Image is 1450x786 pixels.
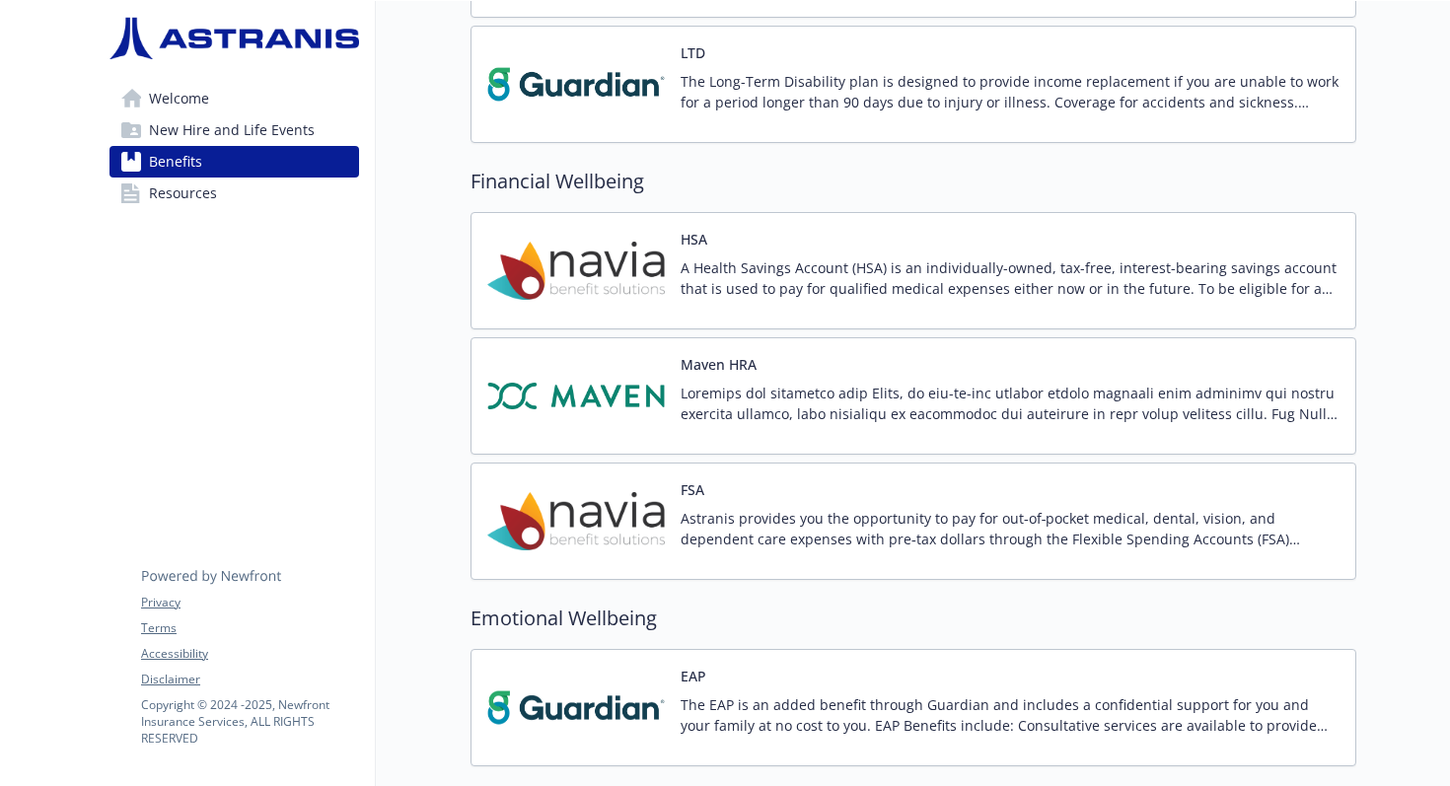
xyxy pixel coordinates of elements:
[109,178,359,209] a: Resources
[141,671,358,688] a: Disclaimer
[681,383,1340,424] p: Loremips dol sitametco adip Elits, do eiu-te-inc utlabor etdolo magnaali enim adminimv qui nostru...
[141,696,358,747] p: Copyright © 2024 - 2025 , Newfront Insurance Services, ALL RIGHTS RESERVED
[141,594,358,611] a: Privacy
[681,508,1340,549] p: Astranis provides you the opportunity to pay for out‐of‐pocket medical, dental, vision, and depen...
[681,479,704,500] button: FSA
[109,146,359,178] a: Benefits
[487,229,665,313] img: Navia Benefit Solutions carrier logo
[109,114,359,146] a: New Hire and Life Events
[149,178,217,209] span: Resources
[681,229,707,250] button: HSA
[487,479,665,563] img: Navia Benefit Solutions carrier logo
[681,42,705,63] button: LTD
[149,83,209,114] span: Welcome
[681,666,706,686] button: EAP
[471,604,1356,633] h2: Emotional Wellbeing
[149,146,202,178] span: Benefits
[681,257,1340,299] p: A Health Savings Account (HSA) is an individually-owned, tax-free, interest-bearing savings accou...
[487,42,665,126] img: Guardian carrier logo
[487,354,665,438] img: Maven carrier logo
[471,167,1356,196] h2: Financial Wellbeing
[141,619,358,637] a: Terms
[109,83,359,114] a: Welcome
[149,114,315,146] span: New Hire and Life Events
[681,71,1340,112] p: The Long-Term Disability plan is designed to provide income replacement if you are unable to work...
[141,645,358,663] a: Accessibility
[487,666,665,750] img: Guardian carrier logo
[681,694,1340,736] p: The EAP is an added benefit through Guardian and includes a confidential support for you and your...
[681,354,757,375] button: Maven HRA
